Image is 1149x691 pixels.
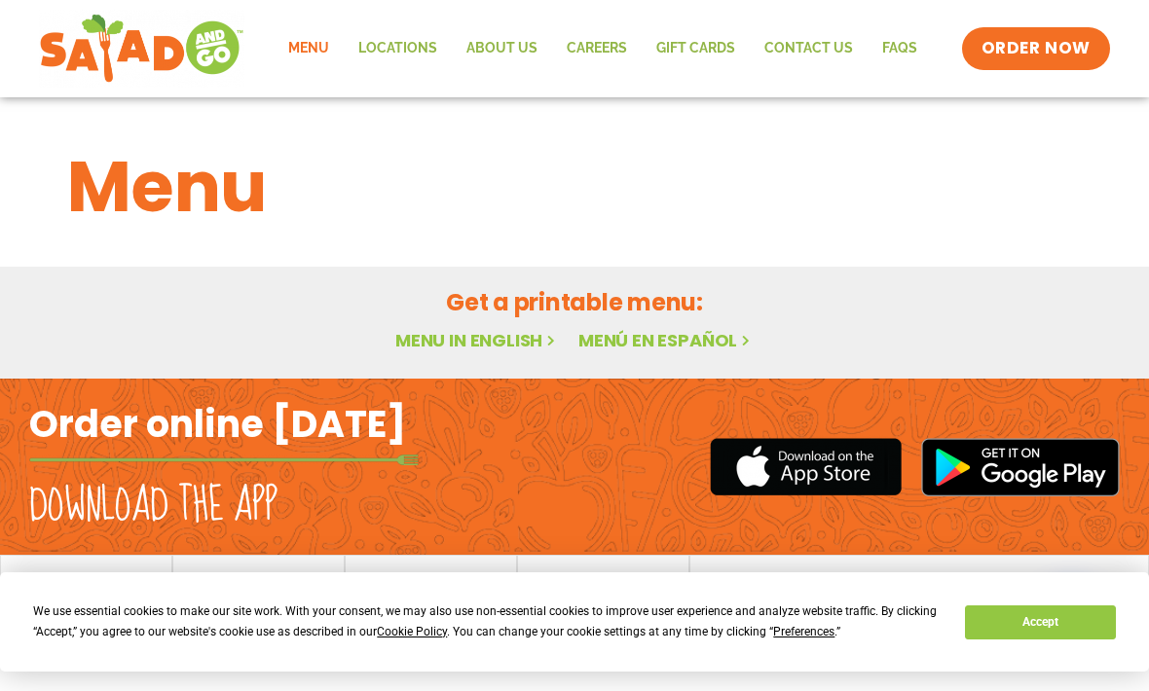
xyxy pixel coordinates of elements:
h2: Order online [DATE] [29,400,406,448]
a: GIFT CARDS [642,26,750,71]
a: ORDER NOW [962,27,1110,70]
h2: Get a printable menu: [67,285,1082,319]
h2: Download the app [29,479,278,533]
a: FAQs [868,26,932,71]
img: google_play [921,438,1120,496]
span: Preferences [773,625,834,638]
button: Accept [965,605,1115,639]
div: We use essential cookies to make our site work. With your consent, we may also use non-essential ... [33,601,942,642]
span: Cookie Policy [377,625,447,638]
a: Menú en español [578,328,754,352]
a: Menu in English [395,328,559,352]
a: Locations [344,26,452,71]
span: ORDER NOW [982,37,1091,60]
nav: Menu [274,26,932,71]
a: Careers [552,26,642,71]
a: Menu [274,26,344,71]
h1: Menu [67,134,1082,239]
img: fork [29,455,419,465]
a: About Us [452,26,552,71]
a: Contact Us [750,26,868,71]
img: appstore [710,435,902,498]
img: new-SAG-logo-768×292 [39,10,244,88]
